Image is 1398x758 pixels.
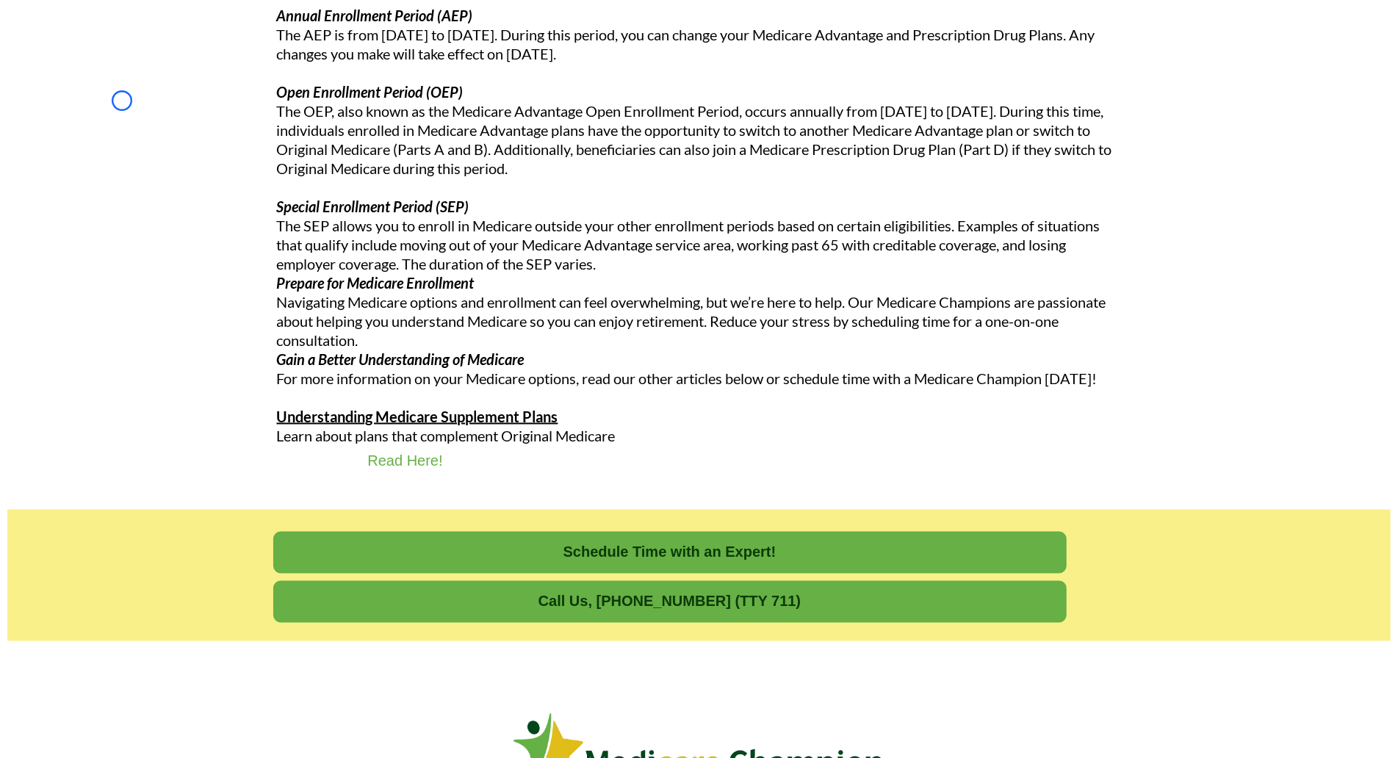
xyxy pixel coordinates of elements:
em: Gain a Better Understanding of Medicare [277,350,525,368]
a: Read Here! [364,445,1034,480]
span: Call Us, [PHONE_NUMBER] (TTY 711) [538,593,801,610]
em: Annual Enrollment Period (AEP) [277,7,473,24]
em: Prepare for Medicare Enrollment [277,274,475,292]
p: For more information on your Medicare options, read our other articles below or schedule time wit... [277,369,1122,388]
a: Schedule Time with an Expert! [273,532,1067,574]
p: Navigating Medicare options and enrollment can feel overwhelming, but we’re here to help. Our Med... [277,292,1122,350]
span: Schedule Time with an Expert! [563,544,777,561]
span: Read Here! [367,452,442,469]
u: Understanding Medicare Supplement Plans [277,408,558,425]
p: Learn about plans that complement Original Medicare [277,407,1122,445]
em: Special Enrollment Period (SEP) [277,198,469,215]
em: Open Enrollment Period (OEP) [277,83,464,101]
p: The AEP is from [DATE] to [DATE]. During this period, you can change your Medicare Advantage and ... [277,25,1122,63]
p: The OEP, also known as the Medicare Advantage Open Enrollment Period, occurs annually from [DATE]... [277,101,1122,178]
p: The SEP allows you to enroll in Medicare outside your other enrollment periods based on certain e... [277,216,1122,273]
a: Call Us, 1-833-823-1990 (TTY 711) [273,581,1067,623]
